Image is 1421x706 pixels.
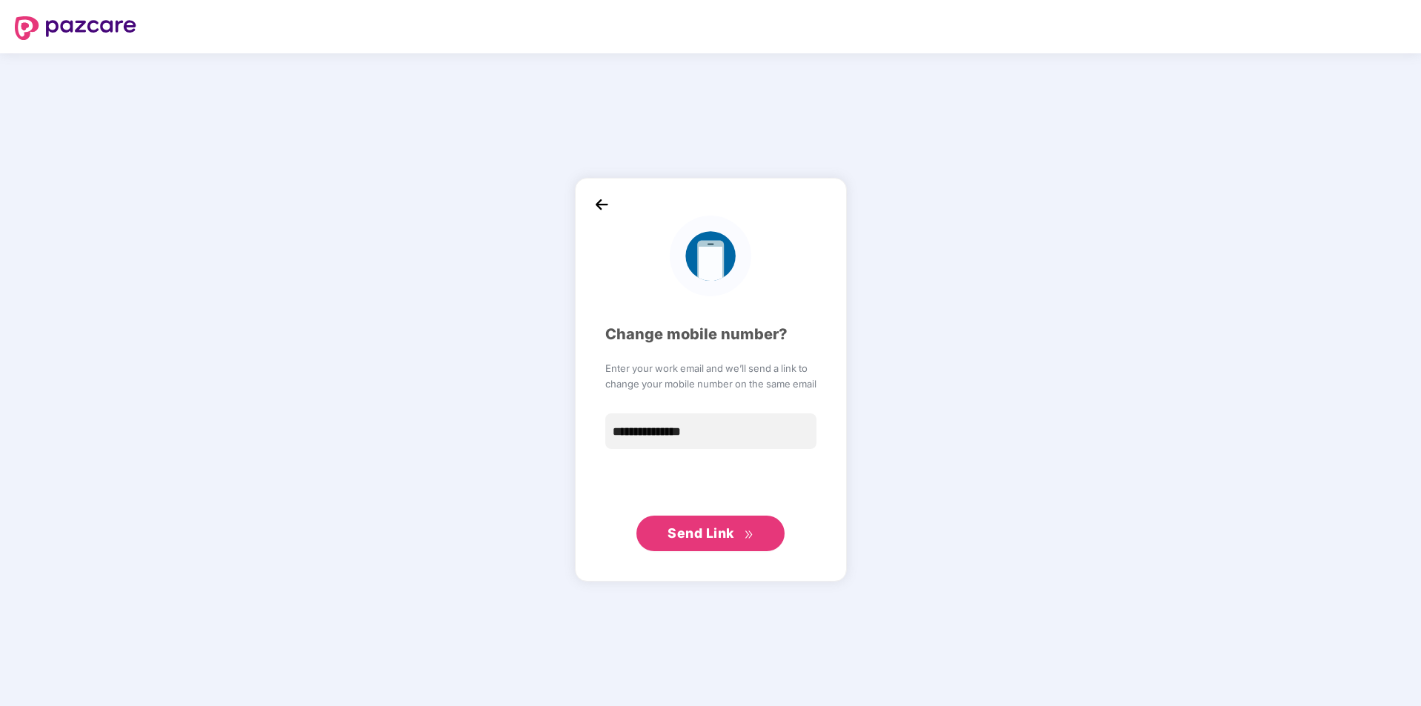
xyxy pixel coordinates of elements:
[636,516,785,551] button: Send Linkdouble-right
[605,361,816,376] span: Enter your work email and we’ll send a link to
[590,193,613,216] img: back_icon
[670,216,751,296] img: logo
[15,16,136,40] img: logo
[744,530,753,539] span: double-right
[668,525,734,541] span: Send Link
[605,323,816,346] div: Change mobile number?
[605,376,816,391] span: change your mobile number on the same email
